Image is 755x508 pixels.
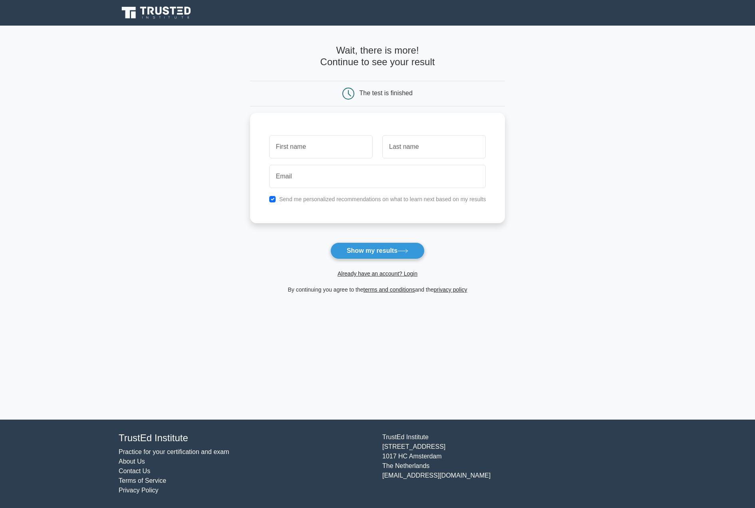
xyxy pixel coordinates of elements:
[245,285,510,294] div: By continuing you agree to the and the
[269,165,486,188] input: Email
[119,458,145,465] a: About Us
[119,448,229,455] a: Practice for your certification and exam
[382,135,486,158] input: Last name
[377,432,641,495] div: TrustEd Institute [STREET_ADDRESS] 1017 HC Amsterdam The Netherlands [EMAIL_ADDRESS][DOMAIN_NAME]
[250,45,505,68] h4: Wait, there is more! Continue to see your result
[360,90,413,96] div: The test is finished
[364,286,415,293] a: terms and conditions
[338,270,417,277] a: Already have an account? Login
[119,487,159,494] a: Privacy Policy
[279,196,486,202] label: Send me personalized recommendations on what to learn next based on my results
[269,135,373,158] input: First name
[119,432,373,444] h4: TrustEd Institute
[119,468,150,474] a: Contact Us
[330,242,425,259] button: Show my results
[434,286,467,293] a: privacy policy
[119,477,166,484] a: Terms of Service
